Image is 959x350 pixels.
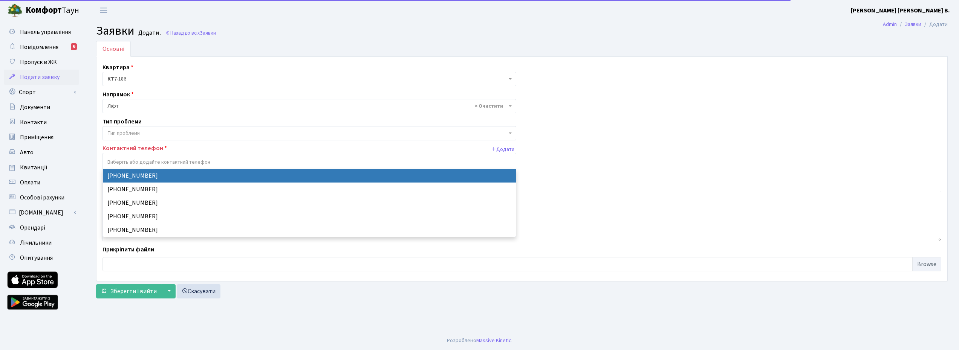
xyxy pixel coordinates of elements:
[137,29,161,37] small: Додати .
[20,178,40,187] span: Оплати
[102,245,154,254] label: Прикріпити файли
[20,28,71,36] span: Панель управління
[4,40,79,55] a: Повідомлення6
[20,73,60,81] span: Подати заявку
[103,210,516,223] li: [PHONE_NUMBER]
[107,102,507,110] span: Ліфт
[4,220,79,235] a: Орендарі
[20,239,52,247] span: Лічильники
[96,22,135,40] span: Заявки
[20,58,57,66] span: Пропуск в ЖК
[26,4,79,17] span: Таун
[8,3,23,18] img: logo.png
[4,235,79,250] a: Лічильники
[4,190,79,205] a: Особові рахунки
[4,130,79,145] a: Приміщення
[102,90,134,99] label: Напрямок
[4,70,79,85] a: Подати заявку
[905,20,921,28] a: Заявки
[4,175,79,190] a: Оплати
[476,336,511,344] a: Massive Kinetic
[177,284,220,298] a: Скасувати
[102,144,167,153] label: Контактний телефон
[4,160,79,175] a: Квитанції
[102,72,516,86] span: <b>КТ</b>&nbsp;&nbsp;&nbsp;&nbsp;7-186
[102,191,941,241] textarea: Не працює ліфт
[447,336,512,345] div: Розроблено .
[851,6,950,15] a: [PERSON_NAME] [PERSON_NAME] В.
[4,85,79,100] a: Спорт
[921,20,948,29] li: Додати
[475,102,503,110] span: Видалити всі елементи
[107,75,114,83] b: КТ
[102,99,516,113] span: Ліфт
[20,43,58,51] span: Повідомлення
[103,169,516,183] li: [PHONE_NUMBER]
[4,115,79,130] a: Контакти
[96,41,131,57] a: Основні
[4,24,79,40] a: Панель управління
[872,17,959,32] nav: breadcrumb
[4,145,79,160] a: Авто
[20,163,47,172] span: Квитанції
[4,55,79,70] a: Пропуск в ЖК
[107,129,140,137] span: Тип проблеми
[20,193,64,202] span: Особові рахунки
[20,224,45,232] span: Орендарі
[20,148,34,157] span: Авто
[103,155,516,169] input: Виберіть або додайте контактний телефон
[4,205,79,220] a: [DOMAIN_NAME]
[20,254,53,262] span: Опитування
[26,4,62,16] b: Комфорт
[489,144,516,155] button: Додати
[200,29,216,37] span: Заявки
[4,250,79,265] a: Опитування
[165,29,216,37] a: Назад до всіхЗаявки
[102,117,142,126] label: Тип проблеми
[20,103,50,111] span: Документи
[94,4,113,17] button: Переключити навігацію
[96,284,162,298] button: Зберегти і вийти
[20,118,47,126] span: Контакти
[103,183,516,196] li: [PHONE_NUMBER]
[107,75,507,83] span: <b>КТ</b>&nbsp;&nbsp;&nbsp;&nbsp;7-186
[4,100,79,115] a: Документи
[883,20,897,28] a: Admin
[103,223,516,237] li: [PHONE_NUMBER]
[102,63,133,72] label: Квартира
[103,196,516,210] li: [PHONE_NUMBER]
[110,287,157,295] span: Зберегти і вийти
[71,43,77,50] div: 6
[20,133,54,142] span: Приміщення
